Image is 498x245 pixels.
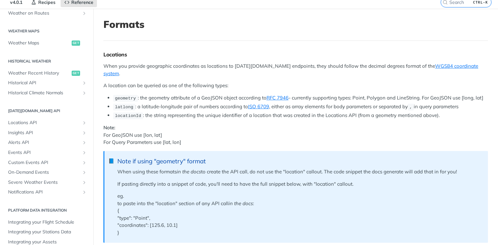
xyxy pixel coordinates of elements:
[113,103,488,111] li: : a latitude-longitude pair of numbers according to , either as array elements for body parameter...
[5,187,89,197] a: Notifications APIShow subpages for Notifications API
[267,95,289,101] a: RFC 7946
[117,157,481,165] div: Note if using "geometry" format
[117,181,481,188] p: If pasting directly into a snippet of code, you'll need to have the full snippet below, with "loc...
[177,169,201,175] em: in the docs
[5,178,89,187] a: Severe Weather EventsShow subpages for Severe Weather Events
[82,11,87,16] button: Show subpages for Weather on Routes
[72,71,80,76] span: get
[103,124,488,146] p: For GeoJSON use [lon, lat] For Query Parameters use [lat, lon]
[82,130,87,135] button: Show subpages for Insights API
[248,103,269,110] a: ISO 6709
[82,90,87,96] button: Show subpages for Historical Climate Normals
[8,159,80,166] span: Custom Events API
[8,139,80,146] span: Alerts API
[82,150,87,155] button: Show subpages for Events API
[5,68,89,78] a: Weather Recent Historyget
[103,18,488,30] h1: Formats
[5,8,89,18] a: Weather on RoutesShow subpages for Weather on Routes
[8,10,80,17] span: Weather on Routes
[82,180,87,185] button: Show subpages for Severe Weather Events
[8,169,80,176] span: On-Demand Events
[115,105,133,110] span: latlong
[5,138,89,147] a: Alerts APIShow subpages for Alerts API
[113,112,488,119] li: : the string representing the unique identifier of a location that was created in the Locations A...
[82,140,87,145] button: Show subpages for Alerts API
[82,120,87,125] button: Show subpages for Locations API
[8,40,70,46] span: Weather Maps
[5,217,89,227] a: Integrating your Flight Schedule
[115,113,141,118] span: locationId
[5,158,89,168] a: Custom Events APIShow subpages for Custom Events API
[82,160,87,165] button: Show subpages for Custom Events API
[5,207,89,213] h2: Platform DATA integration
[8,219,87,226] span: Integrating your Flight Schedule
[8,90,80,96] span: Historical Climate Normals
[5,168,89,177] a: On-Demand EventsShow subpages for On-Demand Events
[5,128,89,138] a: Insights APIShow subpages for Insights API
[8,189,80,195] span: Notifications API
[229,200,253,206] em: in the docs
[8,70,70,76] span: Weather Recent History
[103,82,488,89] p: A location can be queried as one of the following types:
[8,229,87,235] span: Integrating your Stations Data
[108,157,114,165] span: 📘
[5,108,89,114] h2: [DATE][DOMAIN_NAME] API
[117,168,481,176] p: When using these formats to create the API call, do not use the "location" callout. The code snip...
[82,170,87,175] button: Show subpages for On-Demand Events
[8,80,80,86] span: Historical API
[8,130,80,136] span: Insights API
[103,63,478,76] a: WGS84 coordinate system
[8,179,80,186] span: Severe Weather Events
[103,124,115,131] strong: Note:
[103,63,488,77] p: When you provide geographic coordinates as locations to [DATE][DOMAIN_NAME] endpoints, they shoul...
[5,148,89,157] a: Events APIShow subpages for Events API
[409,105,412,110] span: ,
[5,58,89,64] h2: Historical Weather
[5,38,89,48] a: Weather Mapsget
[82,80,87,86] button: Show subpages for Historical API
[5,28,89,34] h2: Weather Maps
[115,96,136,101] span: geometry
[103,51,488,58] div: Locations
[5,227,89,237] a: Integrating your Stations Data
[5,88,89,98] a: Historical Climate NormalsShow subpages for Historical Climate Normals
[113,94,488,102] li: : the geometry attribute of a GeoJSON object according to - currently supporting types: Point, Po...
[117,192,481,236] p: eg. to paste into the "location" section of any API call : { "type": "Point", "coordinates": [125...
[5,78,89,88] a: Historical APIShow subpages for Historical API
[8,120,80,126] span: Locations API
[82,190,87,195] button: Show subpages for Notifications API
[72,41,80,46] span: get
[8,149,80,156] span: Events API
[5,118,89,128] a: Locations APIShow subpages for Locations API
